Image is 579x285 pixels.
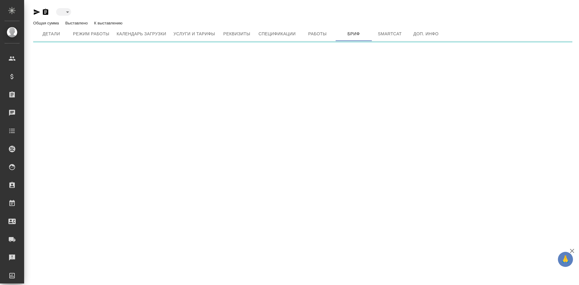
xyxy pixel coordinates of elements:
span: Услуги и тарифы [173,30,215,38]
p: Общая сумма [33,21,60,25]
button: Скопировать ссылку для ЯМессенджера [33,8,40,16]
span: Бриф [339,30,368,38]
div: ​ [56,8,71,16]
span: Спецификации [258,30,296,38]
button: 🙏 [558,252,573,267]
span: Календарь загрузки [117,30,166,38]
span: Детали [37,30,66,38]
span: Режим работы [73,30,109,38]
span: 🙏 [560,253,571,266]
p: Выставлено [65,21,89,25]
p: К выставлению [94,21,124,25]
span: Работы [303,30,332,38]
span: Реквизиты [222,30,251,38]
button: Скопировать ссылку [42,8,49,16]
span: Доп. инфо [412,30,441,38]
span: Smartcat [375,30,404,38]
